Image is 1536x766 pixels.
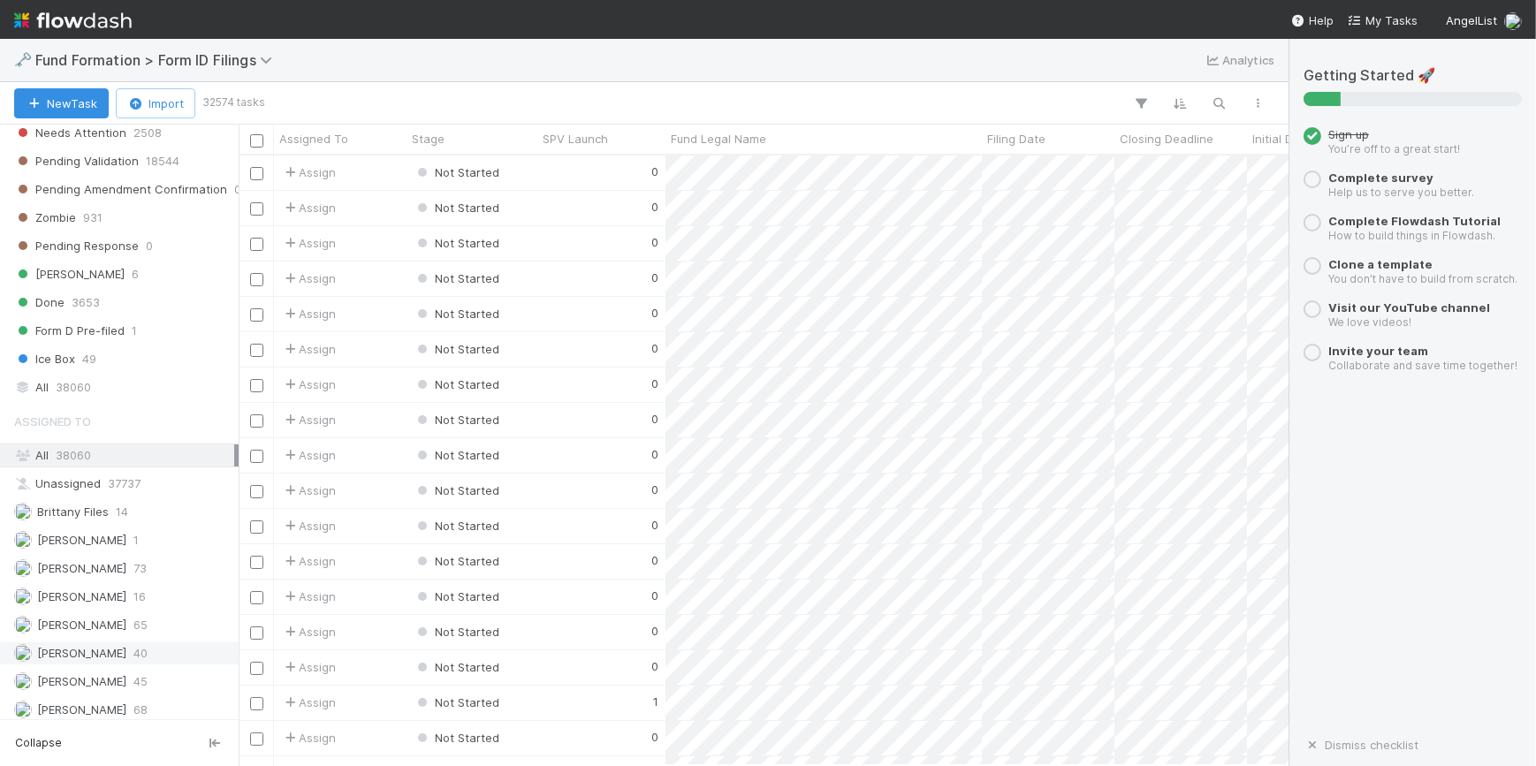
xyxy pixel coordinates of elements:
input: Toggle Row Selected [250,167,263,180]
span: Not Started [414,483,499,497]
input: Toggle Row Selected [250,450,263,463]
a: Visit our YouTube channel [1328,300,1490,315]
span: Not Started [414,695,499,709]
div: Not Started [414,269,499,287]
div: 0 [651,481,658,498]
div: Assign [281,234,336,252]
img: avatar_cbf6e7c1-1692-464b-bc1b-b8582b2cbdce.png [14,672,32,690]
small: Collaborate and save time together! [1328,359,1517,372]
span: Assign [281,588,336,605]
span: [PERSON_NAME] [37,618,126,632]
div: Help [1291,11,1334,29]
input: Toggle Row Selected [250,697,263,710]
input: Toggle Row Selected [250,414,263,428]
div: Not Started [414,199,499,216]
span: Complete Flowdash Tutorial [1328,214,1501,228]
img: avatar_7d33b4c2-6dd7-4bf3-9761-6f087fa0f5c6.png [1504,12,1522,30]
span: 37737 [108,473,141,495]
span: Not Started [414,660,499,674]
span: Assign [281,446,336,464]
input: Toggle All Rows Selected [250,134,263,148]
div: 0 [651,516,658,534]
span: Fund Legal Name [671,130,766,148]
span: Form D Pre-filed [14,320,125,342]
span: Assign [281,199,336,216]
small: You’re off to a great start! [1328,142,1460,155]
span: 🗝️ [14,52,32,67]
div: Assign [281,375,336,393]
small: Help us to serve you better. [1328,186,1474,199]
input: Toggle Row Selected [250,591,263,604]
input: Toggle Row Selected [250,520,263,534]
span: AngelList [1446,13,1497,27]
span: 38060 [56,448,91,462]
div: 0 [651,657,658,675]
span: Brittany Files [37,504,109,519]
div: Unassigned [14,473,234,495]
span: Ice Box [14,348,75,370]
a: Invite your team [1328,344,1428,358]
input: Toggle Row Selected [250,238,263,251]
div: 0 [651,375,658,392]
input: Toggle Row Selected [250,732,263,746]
div: Assign [281,658,336,676]
div: 0 [651,728,658,746]
span: [PERSON_NAME] [14,263,125,285]
span: Not Started [414,236,499,250]
span: Pending Validation [14,150,139,172]
span: Closing Deadline [1120,130,1213,148]
a: Complete survey [1328,171,1433,185]
span: 38060 [56,376,91,398]
span: Stage [412,130,445,148]
span: Assign [281,163,336,181]
img: avatar_99e80e95-8f0d-4917-ae3c-b5dad577a2b5.png [14,616,32,633]
div: Not Started [414,623,499,641]
div: Not Started [414,588,499,605]
div: Not Started [414,729,499,747]
input: Toggle Row Selected [250,379,263,392]
span: Not Started [414,413,499,427]
span: Not Started [414,731,499,745]
input: Toggle Row Selected [250,202,263,216]
div: Not Started [414,446,499,464]
span: Assign [281,552,336,570]
span: Assign [281,305,336,322]
span: 73 [133,557,147,580]
span: Assign [281,482,336,499]
a: Clone a template [1328,257,1433,271]
input: Toggle Row Selected [250,344,263,357]
div: Not Started [414,163,499,181]
a: Analytics [1205,49,1274,71]
span: Assign [281,694,336,711]
span: Assign [281,340,336,358]
span: 1 [133,529,139,551]
span: Filing Date [987,130,1046,148]
div: Not Started [414,552,499,570]
div: 0 [651,410,658,428]
span: Not Started [414,554,499,568]
div: Assign [281,623,336,641]
span: [PERSON_NAME] [37,702,126,717]
div: Not Started [414,517,499,535]
span: Assigned To [14,404,91,439]
span: Pending Amendment Confirmation [14,178,227,201]
a: My Tasks [1348,11,1418,29]
span: 49 [82,348,96,370]
span: 2508 [133,122,162,144]
span: Done [14,292,65,314]
span: Not Started [414,519,499,533]
span: 65 [133,614,148,636]
span: Not Started [414,589,499,603]
span: [PERSON_NAME] [37,589,126,603]
img: avatar_d8fc9ee4-bd1b-4062-a2a8-84feb2d97839.png [14,559,32,577]
div: Not Started [414,482,499,499]
div: Not Started [414,375,499,393]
